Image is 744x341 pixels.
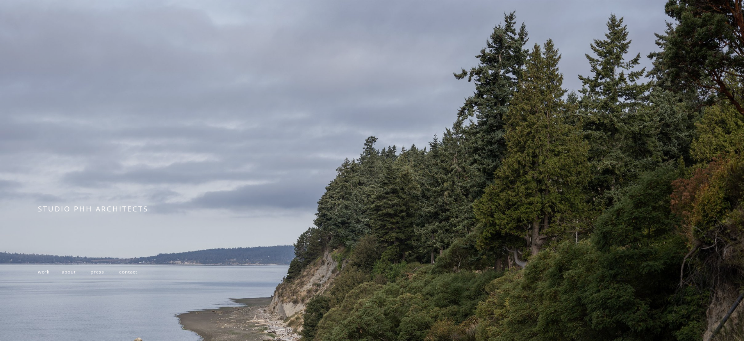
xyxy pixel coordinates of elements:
span: STUDIO PHH ARCHITECTS [38,204,148,213]
a: contact [119,268,137,275]
a: press [91,268,104,275]
a: about [62,268,76,275]
a: work [38,268,50,275]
